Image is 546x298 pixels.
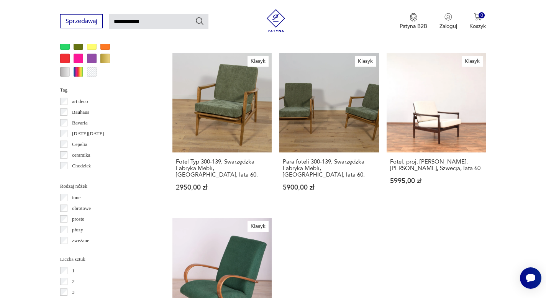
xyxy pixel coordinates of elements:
[520,267,541,289] iframe: Smartsupp widget button
[72,108,89,116] p: Bauhaus
[474,13,482,21] img: Ikona koszyka
[390,178,483,184] p: 5995,00 zł
[60,255,154,264] p: Liczba sztuk
[264,9,287,32] img: Patyna - sklep z meblami i dekoracjami vintage
[72,172,90,181] p: Ćmielów
[60,14,103,28] button: Sprzedawaj
[72,226,83,234] p: płozy
[72,215,84,223] p: proste
[387,53,486,206] a: KlasykFotel, proj. Erik Wørts, Ikea, Szwecja, lata 60.Fotel, proj. [PERSON_NAME], [PERSON_NAME], ...
[400,13,427,30] button: Patyna B2B
[60,86,154,94] p: Tag
[283,184,375,191] p: 5900,00 zł
[390,159,483,172] h3: Fotel, proj. [PERSON_NAME], [PERSON_NAME], Szwecja, lata 60.
[469,23,486,30] p: Koszyk
[72,204,91,213] p: obrotowe
[72,267,75,275] p: 1
[72,151,90,159] p: ceramika
[72,97,88,106] p: art deco
[72,119,87,127] p: Bavaria
[400,13,427,30] a: Ikona medaluPatyna B2B
[72,288,75,296] p: 3
[283,159,375,178] h3: Para foteli 300-139, Swarzędzka Fabryka Mebli, [GEOGRAPHIC_DATA], lata 60.
[469,13,486,30] button: 0Koszyk
[60,19,103,25] a: Sprzedawaj
[176,184,269,191] p: 2950,00 zł
[479,12,485,19] div: 0
[444,13,452,21] img: Ikonka użytkownika
[72,277,75,286] p: 2
[195,16,204,26] button: Szukaj
[72,140,87,149] p: Cepelia
[72,162,91,170] p: Chodzież
[60,182,154,190] p: Rodzaj nóżek
[410,13,417,21] img: Ikona medalu
[439,13,457,30] button: Zaloguj
[72,193,80,202] p: inne
[72,129,104,138] p: [DATE][DATE]
[279,53,379,206] a: KlasykPara foteli 300-139, Swarzędzka Fabryka Mebli, Polska, lata 60.Para foteli 300-139, Swarzęd...
[400,23,427,30] p: Patyna B2B
[439,23,457,30] p: Zaloguj
[172,53,272,206] a: KlasykFotel Typ 300-139, Swarzędzka Fabryka Mebli, Polska, lata 60.Fotel Typ 300-139, Swarzędzka ...
[72,236,89,245] p: zwężane
[176,159,269,178] h3: Fotel Typ 300-139, Swarzędzka Fabryka Mebli, [GEOGRAPHIC_DATA], lata 60.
